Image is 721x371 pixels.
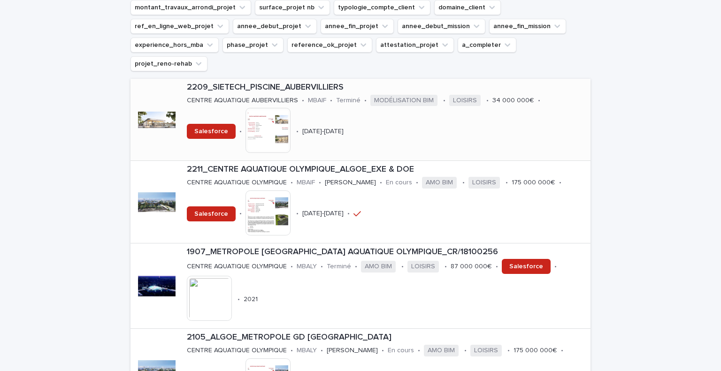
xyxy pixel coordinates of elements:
[297,263,317,271] p: MBALY
[321,19,394,34] button: annee_fin_projet
[451,263,492,271] p: 87 000 000€
[382,347,384,355] p: •
[496,263,498,271] p: •
[291,263,293,271] p: •
[187,247,587,257] p: 1907_METROPOLE [GEOGRAPHIC_DATA] AQUATIQUE OLYMPIQUE_CR/18100256
[330,97,332,105] p: •
[325,179,376,187] p: [PERSON_NAME]
[187,165,587,175] p: 2211_CENTRE AQUATIQUE OLYMPIQUE_ALGOE_EXE & DOE
[287,38,372,53] button: reference_ok_projet
[291,179,293,187] p: •
[244,295,258,303] p: 2021
[187,206,236,221] a: Salesforce
[554,263,557,271] p: •
[308,97,326,105] p: MBAIF
[302,128,344,136] p: [DATE]-[DATE]
[561,347,563,355] p: •
[321,263,323,271] p: •
[130,161,591,243] a: 2211_CENTRE AQUATIQUE OLYMPIQUE_ALGOE_EXE & DOECENTRE AQUATIQUE OLYMPIQUE•MBAIF•[PERSON_NAME]•En ...
[361,261,396,273] span: AMO BIM
[296,210,299,218] p: •
[130,38,219,53] button: experience_hors_mba
[449,95,481,106] span: LOISIRS
[445,263,447,271] p: •
[297,179,315,187] p: MBAIF
[233,19,317,34] button: annee_debut_projet
[470,345,502,356] span: LOISIRS
[222,38,284,53] button: phase_projet
[388,347,414,355] p: En cours
[559,179,561,187] p: •
[187,124,236,139] a: Salesforce
[194,211,228,217] span: Salesforce
[239,210,242,218] p: •
[462,179,465,187] p: •
[538,97,540,105] p: •
[327,347,378,355] p: [PERSON_NAME]
[418,347,420,355] p: •
[187,179,287,187] p: CENTRE AQUATIQUE OLYMPIQUE
[130,19,229,34] button: ref_en_ligne_web_projet
[336,97,360,105] p: Terminé
[407,261,439,273] span: LOISIRS
[514,347,557,355] p: 175 000 000€
[458,38,516,53] button: a_completer
[398,19,485,34] button: annee_debut_mission
[194,128,228,135] span: Salesforce
[401,263,404,271] p: •
[355,263,357,271] p: •
[380,179,382,187] p: •
[506,179,508,187] p: •
[187,97,298,105] p: CENTRE AQUATIQUE AUBERVILLIERS
[489,19,566,34] button: annee_fin_mission
[507,347,510,355] p: •
[502,259,551,274] a: Salesforce
[492,97,534,105] p: 34 000 000€
[327,263,351,271] p: Terminé
[468,177,500,189] span: LOISIRS
[347,210,350,218] p: •
[321,347,323,355] p: •
[130,56,207,71] button: projet_reno-rehab
[443,97,445,105] p: •
[130,79,591,161] a: 2209_SIETECH_PISCINE_AUBERVILLIERSCENTRE AQUATIQUE AUBERVILLIERS•MBAIF•Terminé•MODÉLISATION BIM•L...
[386,179,412,187] p: En cours
[464,347,467,355] p: •
[297,347,317,355] p: MBALY
[187,333,587,343] p: 2105_ALGOE_METROPOLE GD [GEOGRAPHIC_DATA]
[364,97,367,105] p: •
[302,97,304,105] p: •
[509,263,543,270] span: Salesforce
[187,263,287,271] p: CENTRE AQUATIQUE OLYMPIQUE
[486,97,489,105] p: •
[422,177,457,189] span: AMO BIM
[296,128,299,136] p: •
[376,38,454,53] button: attestation_projet
[370,95,437,106] span: MODÉLISATION BIM
[512,179,555,187] p: 175 000 000€
[238,295,240,303] p: •
[239,128,242,136] p: •
[319,179,321,187] p: •
[291,347,293,355] p: •
[187,347,287,355] p: CENTRE AQUATIQUE OLYMPIQUE
[130,243,591,329] a: 1907_METROPOLE [GEOGRAPHIC_DATA] AQUATIQUE OLYMPIQUE_CR/18100256CENTRE AQUATIQUE OLYMPIQUE•MBALY•...
[302,210,344,218] p: [DATE]-[DATE]
[424,345,459,356] span: AMO BIM
[187,83,587,93] p: 2209_SIETECH_PISCINE_AUBERVILLIERS
[416,179,418,187] p: •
